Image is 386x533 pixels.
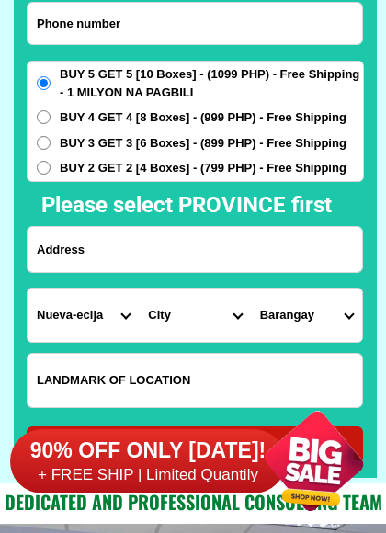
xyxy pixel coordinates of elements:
[139,289,250,342] select: Select district
[37,161,51,175] input: BUY 2 GET 2 [4 Boxes] - (799 PHP) - Free Shipping
[10,465,286,485] h6: + FREE SHIP | Limited Quantily
[60,134,346,153] span: BUY 3 GET 3 [6 Boxes] - (899 PHP) - Free Shipping
[60,159,346,177] span: BUY 2 GET 2 [4 Boxes] - (799 PHP) - Free Shipping
[28,354,362,407] input: Input LANDMARKOFLOCATION
[10,437,286,465] h6: 90% OFF ONLY [DATE]!
[251,289,362,342] select: Select commune
[60,65,363,101] span: BUY 5 GET 5 [10 Boxes] - (1099 PHP) - Free Shipping - 1 MILYON NA PAGBILI
[37,136,51,150] input: BUY 3 GET 3 [6 Boxes] - (899 PHP) - Free Shipping
[37,76,51,90] input: BUY 5 GET 5 [10 Boxes] - (1099 PHP) - Free Shipping - 1 MILYON NA PAGBILI
[28,227,362,272] input: Input address
[28,3,362,44] input: Input phone_number
[28,289,139,342] select: Select province
[37,110,51,124] input: BUY 4 GET 4 [8 Boxes] - (999 PHP) - Free Shipping
[60,108,346,127] span: BUY 4 GET 4 [8 Boxes] - (999 PHP) - Free Shipping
